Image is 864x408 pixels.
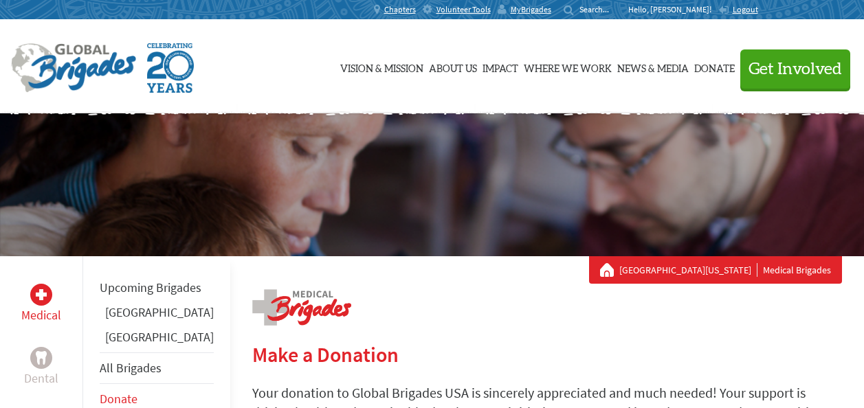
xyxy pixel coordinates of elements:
[30,284,52,306] div: Medical
[24,369,58,388] p: Dental
[252,289,351,326] img: logo-medical.png
[21,306,61,325] p: Medical
[579,4,619,14] input: Search...
[100,328,214,352] li: Honduras
[340,32,423,101] a: Vision & Mission
[100,391,137,407] a: Donate
[718,4,758,15] a: Logout
[21,284,61,325] a: MedicalMedical
[100,303,214,328] li: Greece
[600,263,831,277] div: Medical Brigades
[429,32,477,101] a: About Us
[100,352,214,384] li: All Brigades
[100,360,162,376] a: All Brigades
[628,4,718,15] p: Hello, [PERSON_NAME]!
[694,32,735,101] a: Donate
[30,347,52,369] div: Dental
[384,4,416,15] span: Chapters
[619,263,757,277] a: [GEOGRAPHIC_DATA][US_STATE]
[733,4,758,14] span: Logout
[100,273,214,303] li: Upcoming Brigades
[483,32,518,101] a: Impact
[749,61,842,78] span: Get Involved
[524,32,612,101] a: Where We Work
[740,49,850,89] button: Get Involved
[100,280,201,295] a: Upcoming Brigades
[36,351,47,364] img: Dental
[147,43,194,93] img: Global Brigades Celebrating 20 Years
[617,32,689,101] a: News & Media
[252,342,842,367] h2: Make a Donation
[105,329,214,345] a: [GEOGRAPHIC_DATA]
[36,289,47,300] img: Medical
[24,347,58,388] a: DentalDental
[11,43,136,93] img: Global Brigades Logo
[436,4,491,15] span: Volunteer Tools
[105,304,214,320] a: [GEOGRAPHIC_DATA]
[511,4,551,15] span: MyBrigades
